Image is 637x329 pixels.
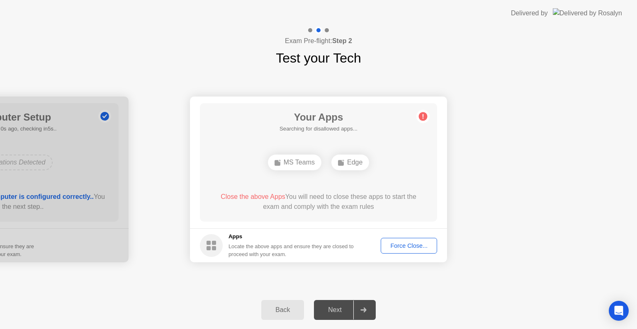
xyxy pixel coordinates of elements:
div: Next [316,306,353,314]
h4: Exam Pre-flight: [285,36,352,46]
div: Locate the above apps and ensure they are closed to proceed with your exam. [229,242,354,258]
h1: Your Apps [280,110,357,125]
div: You will need to close these apps to start the exam and comply with the exam rules [212,192,425,212]
h1: Test your Tech [276,48,361,68]
button: Back [261,300,304,320]
div: Back [264,306,301,314]
button: Force Close... [381,238,437,254]
h5: Apps [229,232,354,241]
b: Step 2 [332,37,352,44]
h5: Searching for disallowed apps... [280,125,357,133]
div: Force Close... [384,242,434,249]
div: Open Intercom Messenger [609,301,629,321]
div: Edge [331,155,369,170]
img: Delivered by Rosalyn [553,8,622,18]
button: Next [314,300,376,320]
div: MS Teams [268,155,321,170]
span: Close the above Apps [221,193,285,200]
div: Delivered by [511,8,548,18]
